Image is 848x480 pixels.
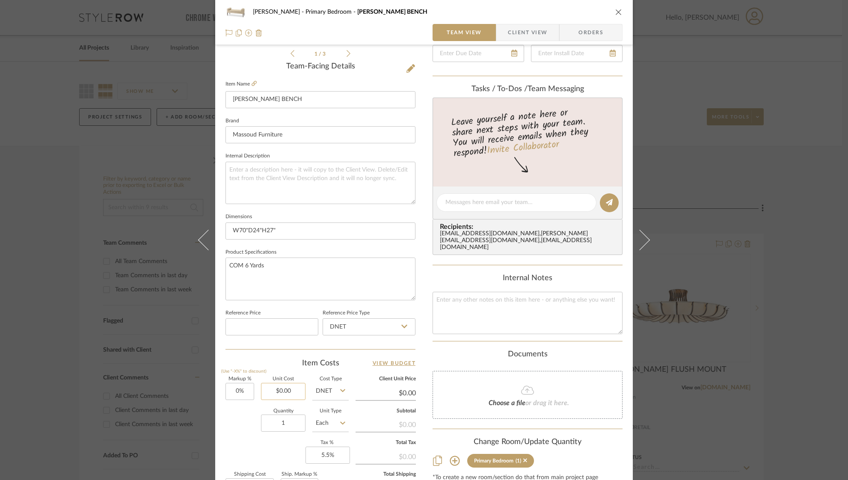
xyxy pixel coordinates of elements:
[312,377,349,381] label: Cost Type
[281,472,318,477] label: Ship. Markup %
[253,9,305,15] span: [PERSON_NAME]
[305,441,349,445] label: Tax %
[261,409,305,413] label: Quantity
[323,311,370,315] label: Reference Price Type
[225,250,276,255] label: Product Specifications
[225,80,257,88] label: Item Name
[225,222,415,240] input: Enter the dimensions of this item
[225,126,415,143] input: Enter Brand
[225,62,415,71] div: Team-Facing Details
[356,448,416,464] div: $0.00
[433,350,623,359] div: Documents
[356,409,416,413] label: Subtotal
[474,458,513,464] div: Primary Bedroom
[225,377,254,381] label: Markup %
[440,231,619,251] div: [EMAIL_ADDRESS][DOMAIN_NAME] , [PERSON_NAME][EMAIL_ADDRESS][DOMAIN_NAME] , [EMAIL_ADDRESS][DOMAIN...
[508,24,547,41] span: Client View
[516,458,521,464] div: (1)
[261,377,305,381] label: Unit Cost
[255,30,262,36] img: Remove from project
[531,45,623,62] input: Enter Install Date
[433,274,623,283] div: Internal Notes
[225,119,239,123] label: Brand
[440,223,619,231] span: Recipients:
[225,91,415,108] input: Enter Item Name
[225,215,252,219] label: Dimensions
[305,9,357,15] span: Primary Bedroom
[356,416,416,432] div: $0.00
[489,400,525,406] span: Choose a file
[356,377,416,381] label: Client Unit Price
[356,472,416,477] label: Total Shipping
[225,358,415,368] div: Item Costs
[615,8,623,16] button: close
[569,24,613,41] span: Orders
[525,400,569,406] span: or drag it here.
[433,85,623,94] div: team Messaging
[356,441,416,445] label: Total Tax
[225,472,274,477] label: Shipping Cost
[471,85,528,93] span: Tasks / To-Dos /
[314,51,319,56] span: 1
[433,45,524,62] input: Enter Due Date
[486,137,560,159] a: Invite Collaborator
[225,311,261,315] label: Reference Price
[319,51,323,56] span: /
[357,9,427,15] span: [PERSON_NAME] BENCH
[447,24,482,41] span: Team View
[373,358,416,368] a: View Budget
[225,154,270,158] label: Internal Description
[312,409,349,413] label: Unit Type
[432,104,624,161] div: Leave yourself a note here or share next steps with your team. You will receive emails when they ...
[225,3,246,21] img: a5162d80-76de-44e4-8e31-2fef817b3300_48x40.jpg
[323,51,327,56] span: 3
[433,438,623,447] div: Change Room/Update Quantity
